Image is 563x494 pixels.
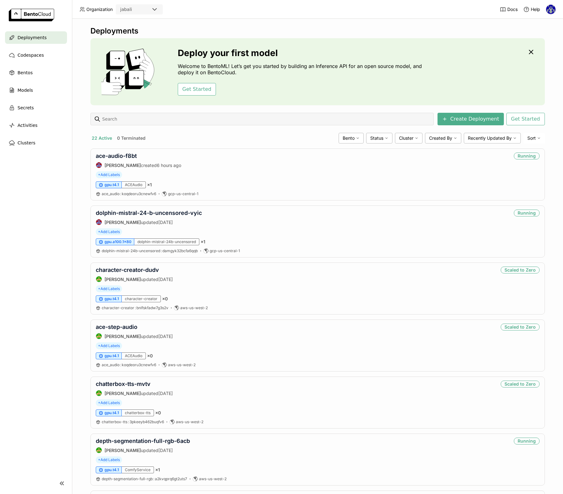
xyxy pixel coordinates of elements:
[501,267,540,273] div: Scaled to Zero
[105,296,119,301] span: gpu.t4.1
[180,305,208,310] span: aws-us-west-2
[102,419,164,424] span: chatterbox-tts 3pkeeyb462buqfv6
[5,66,67,79] a: Bentos
[429,135,452,141] span: Created By
[158,448,173,453] span: [DATE]
[96,276,173,282] div: updated
[500,6,518,13] a: Docs
[366,133,392,143] div: Status
[105,467,119,472] span: gpu.t4.1
[178,48,425,58] h3: Deploy your first model
[116,134,147,142] button: 0 Terminated
[122,181,146,188] div: ACEAudio
[102,191,156,196] a: ace_audio:koqdeoru3cnewfv6
[96,381,151,387] a: chatterbox-tts-mvtv
[96,285,122,292] span: +Add Labels
[5,84,67,96] a: Models
[155,467,160,473] span: × 1
[5,101,67,114] a: Secrets
[18,139,35,147] span: Clusters
[122,409,154,416] div: chatterbox-tts
[105,239,131,244] span: gpu.a100.1x80
[96,219,202,225] div: updated
[96,171,122,178] span: +Add Labels
[199,476,227,481] span: aws-us-west-2
[468,135,512,141] span: Recently Updated By
[122,352,146,359] div: ACEAudio
[523,6,540,13] div: Help
[201,239,205,245] span: × 1
[96,342,122,349] span: +Add Labels
[425,133,461,143] div: Created By
[102,476,187,481] span: depth-segmentation-full-rgb a2kvqprq6gt2uts7
[120,362,121,367] span: :
[86,7,113,12] span: Organization
[96,333,102,339] img: Steve Guo
[9,9,54,21] img: logo
[343,135,355,141] span: Bento
[514,153,540,159] div: Running
[96,162,102,168] img: Jhonatan Oliveira
[105,182,119,187] span: gpu.t4.1
[18,34,47,41] span: Deployments
[120,6,132,13] div: jabali
[5,49,67,61] a: Codespaces
[102,191,156,196] span: ace_audio koqdeoru3cnewfv6
[178,83,216,96] button: Get Started
[514,438,540,445] div: Running
[105,410,119,415] span: gpu.t4.1
[105,448,141,453] strong: [PERSON_NAME]
[158,391,173,396] span: [DATE]
[96,276,102,282] img: Steve Guo
[96,333,173,339] div: updated
[527,135,536,141] span: Sort
[96,210,202,216] a: dolphin-mistral-24-b-uncensored-vyic
[531,7,540,12] span: Help
[90,26,545,36] div: Deployments
[523,133,545,143] div: Sort
[122,295,161,302] div: character-creator
[102,362,156,367] a: ace_audio:koqdeoru3cnewfv6
[210,248,240,253] span: gcp-us-central-1
[464,133,521,143] div: Recently Updated By
[506,113,545,125] button: Get Started
[147,182,152,188] span: × 1
[168,191,198,196] span: gcp-us-central-1
[514,210,540,216] div: Running
[105,163,141,168] strong: [PERSON_NAME]
[395,133,422,143] div: Cluster
[120,191,121,196] span: :
[105,353,119,358] span: gpu.t4.1
[18,104,34,112] span: Secrets
[18,86,33,94] span: Models
[102,362,156,367] span: ace_audio koqdeoru3cnewfv6
[96,390,102,396] img: Steve Guo
[96,456,122,463] span: +Add Labels
[178,63,425,75] p: Welcome to BentoML! Let’s get you started by building an Inference API for an open source model, ...
[102,419,164,424] a: chatterbox-tts:3pkeeyb462buqfv6
[96,447,190,453] div: updated
[96,219,102,225] img: Jhonatan Oliveira
[102,305,168,310] span: character-creator bnlfskfadw7g3s2v
[95,48,163,95] img: cover onboarding
[339,133,364,143] div: Bento
[507,7,518,12] span: Docs
[122,466,154,473] div: ComfyService
[5,137,67,149] a: Clusters
[96,447,102,453] img: Steve Guo
[96,162,181,168] div: created
[96,438,190,444] a: depth-segmentation-full-rgb-6acb
[18,122,38,129] span: Activities
[399,135,413,141] span: Cluster
[158,334,173,339] span: [DATE]
[18,69,33,76] span: Bentos
[176,419,203,424] span: aws-us-west-2
[105,277,141,282] strong: [PERSON_NAME]
[168,362,196,367] span: aws-us-west-2
[155,410,161,416] span: × 0
[147,353,153,359] span: × 0
[135,305,136,310] span: :
[153,476,154,481] span: :
[128,419,129,424] span: :
[96,390,173,396] div: updated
